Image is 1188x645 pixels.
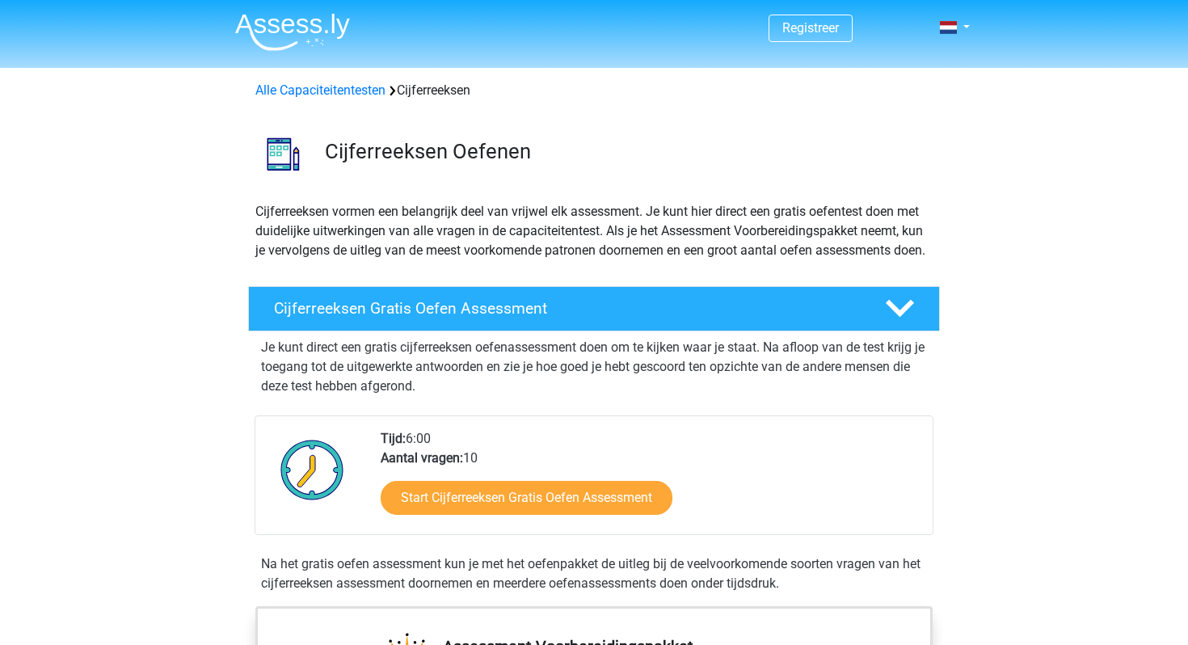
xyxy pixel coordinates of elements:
div: Cijferreeksen [249,81,939,100]
img: Klok [272,429,353,510]
b: Aantal vragen: [381,450,463,466]
a: Registreer [782,20,839,36]
h4: Cijferreeksen Gratis Oefen Assessment [274,299,859,318]
h3: Cijferreeksen Oefenen [325,139,927,164]
p: Je kunt direct een gratis cijferreeksen oefenassessment doen om te kijken waar je staat. Na afloo... [261,338,927,396]
img: Assessly [235,13,350,51]
div: Na het gratis oefen assessment kun je met het oefenpakket de uitleg bij de veelvoorkomende soorte... [255,554,933,593]
img: cijferreeksen [249,120,318,188]
a: Start Cijferreeksen Gratis Oefen Assessment [381,481,672,515]
p: Cijferreeksen vormen een belangrijk deel van vrijwel elk assessment. Je kunt hier direct een grat... [255,202,933,260]
div: 6:00 10 [369,429,932,534]
a: Cijferreeksen Gratis Oefen Assessment [242,286,946,331]
b: Tijd: [381,431,406,446]
a: Alle Capaciteitentesten [255,82,385,98]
